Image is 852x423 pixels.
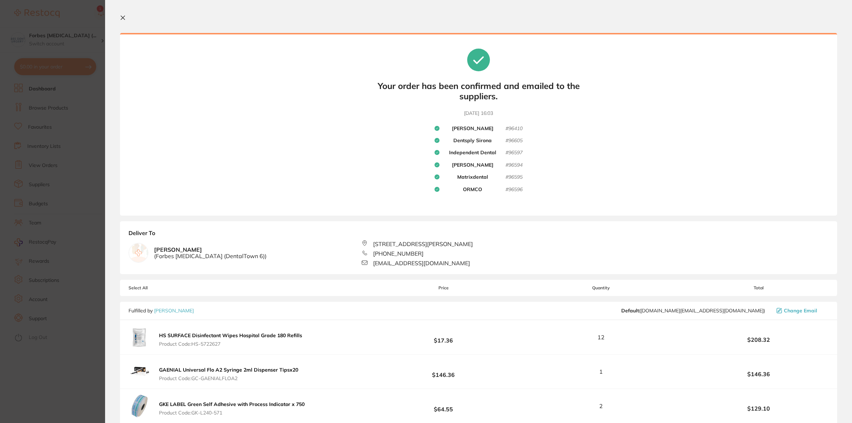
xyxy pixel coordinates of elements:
button: GKE LABEL Green Self Adhesive with Process Indicator x 750 Product Code:GK-L240-571 [157,401,307,416]
b: $208.32 [689,336,829,343]
span: Select All [129,285,200,290]
img: ajg1eTQ4ag [129,395,151,417]
b: GKE LABEL Green Self Adhesive with Process Indicator x 750 [159,401,305,407]
b: Dentsply Sirona [453,138,492,144]
button: Change Email [774,307,829,314]
small: # 96605 [506,138,523,144]
b: $129.10 [689,405,829,412]
span: [STREET_ADDRESS][PERSON_NAME] [373,241,473,247]
span: 2 [599,403,603,409]
b: [PERSON_NAME] [452,162,493,168]
span: 12 [597,334,605,340]
span: Quantity [514,285,689,290]
span: Product Code: GK-L240-571 [159,410,305,416]
small: # 96594 [506,162,523,168]
small: # 96410 [506,126,523,132]
b: Default [621,307,639,314]
span: customer.care@henryschein.com.au [621,308,765,313]
time: [DATE] 16:03 [464,110,493,117]
small: # 96596 [506,187,523,193]
b: $17.36 [373,331,513,344]
a: [PERSON_NAME] [154,307,194,314]
b: Independent Dental [449,150,496,156]
p: Fulfilled by [129,308,194,313]
small: # 96597 [506,150,523,156]
span: Price [373,285,513,290]
b: HS SURFACE Disinfectant Wipes Hospital Grade 180 Refills [159,332,302,339]
img: NHZjODl1YQ [129,326,151,349]
img: empty.jpg [129,243,148,262]
b: $64.55 [373,400,513,413]
span: Product Code: HS-5722627 [159,341,302,347]
b: GAENIAL Universal Flo A2 Syringe 2ml Dispenser Tipsx20 [159,367,298,373]
b: [PERSON_NAME] [452,126,493,132]
b: ORMCO [463,187,482,193]
b: $146.36 [373,365,513,378]
b: [PERSON_NAME] [154,246,267,260]
span: ( Forbes [MEDICAL_DATA] (DentalTown 6) ) [154,253,267,259]
span: Change Email [784,308,817,313]
span: Total [689,285,829,290]
b: Your order has been confirmed and emailed to the suppliers. [372,81,585,101]
button: GAENIAL Universal Flo A2 Syringe 2ml Dispenser Tipsx20 Product Code:GC-GAENIALFLOA2 [157,367,300,382]
button: HS SURFACE Disinfectant Wipes Hospital Grade 180 Refills Product Code:HS-5722627 [157,332,304,347]
span: [EMAIL_ADDRESS][DOMAIN_NAME] [373,260,470,266]
img: a3F1emFrcw [129,360,151,383]
small: # 96595 [506,174,523,180]
span: Product Code: GC-GAENIALFLOA2 [159,375,298,381]
span: [PHONE_NUMBER] [373,250,424,257]
b: $146.36 [689,371,829,377]
span: 1 [599,368,603,375]
b: Matrixdental [457,174,488,180]
b: Deliver To [129,230,829,240]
